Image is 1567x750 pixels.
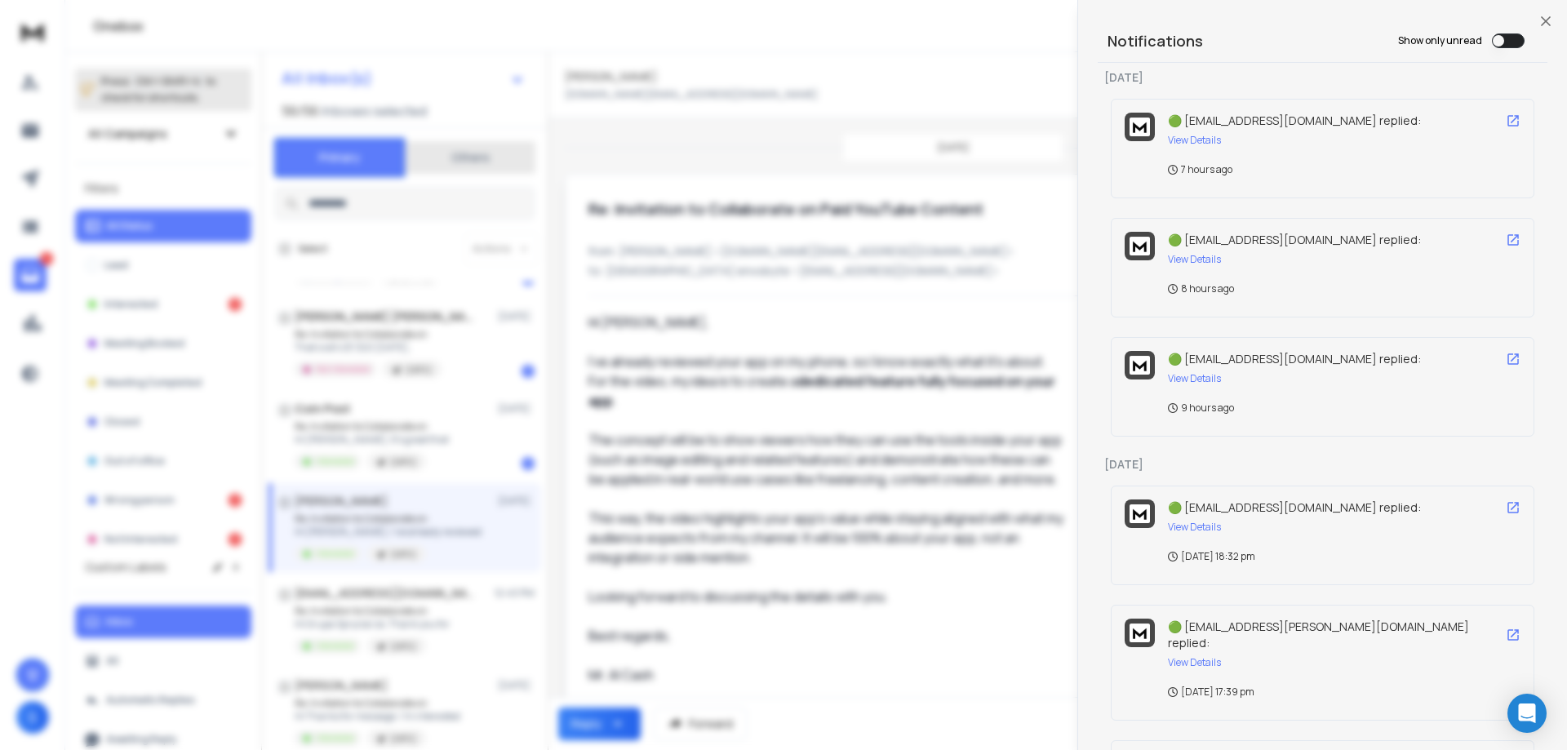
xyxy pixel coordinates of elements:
h3: Notifications [1108,29,1203,52]
p: [DATE] [1104,456,1541,473]
span: 🟢 [EMAIL_ADDRESS][DOMAIN_NAME] replied: [1168,113,1421,128]
p: 9 hours ago [1168,402,1234,415]
img: logo [1130,624,1150,642]
span: 🟢 [EMAIL_ADDRESS][DOMAIN_NAME] replied: [1168,232,1421,247]
img: logo [1130,504,1150,523]
span: 🟢 [EMAIL_ADDRESS][DOMAIN_NAME] replied: [1168,499,1421,515]
p: [DATE] 18:32 pm [1168,550,1255,563]
label: Show only unread [1398,34,1482,47]
button: View Details [1168,134,1221,147]
img: logo [1130,356,1150,375]
p: [DATE] [1104,69,1541,86]
button: View Details [1168,521,1221,534]
img: logo [1130,237,1150,255]
button: View Details [1168,656,1221,669]
p: 8 hours ago [1168,282,1234,295]
span: 🟢 [EMAIL_ADDRESS][DOMAIN_NAME] replied: [1168,351,1421,366]
button: View Details [1168,253,1221,266]
button: View Details [1168,372,1221,385]
p: 7 hours ago [1168,163,1232,176]
img: logo [1130,118,1150,136]
p: [DATE] 17:39 pm [1168,686,1254,699]
div: Open Intercom Messenger [1507,694,1547,733]
span: 🟢 [EMAIL_ADDRESS][PERSON_NAME][DOMAIN_NAME] replied: [1168,619,1469,650]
